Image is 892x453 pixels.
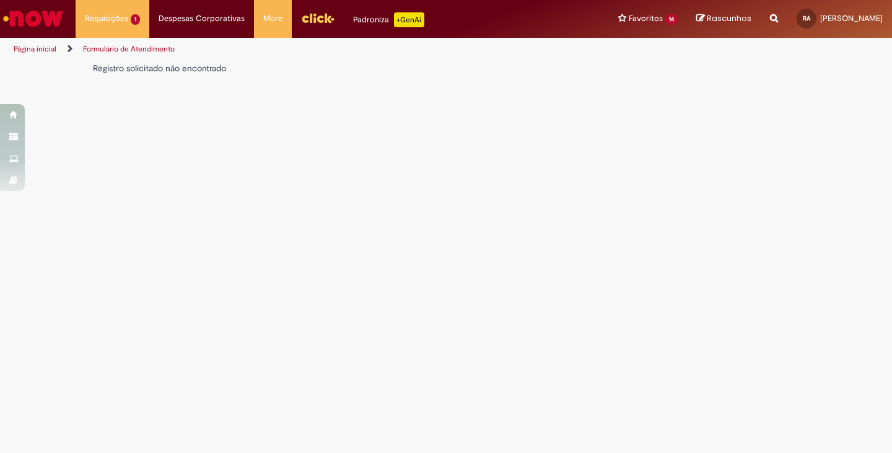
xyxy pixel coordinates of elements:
span: [PERSON_NAME] [820,13,883,24]
span: Favoritos [629,12,663,25]
div: Registro solicitado não encontrado [93,62,618,74]
span: More [263,12,282,25]
div: Padroniza [353,12,424,27]
img: ServiceNow [1,6,65,31]
ul: Trilhas de página [9,38,585,61]
span: 1 [131,14,140,25]
a: Rascunhos [696,13,751,25]
a: Página inicial [14,44,56,54]
span: RA [803,14,810,22]
p: +GenAi [394,12,424,27]
span: Requisições [85,12,128,25]
a: Formulário de Atendimento [83,44,175,54]
span: 14 [665,14,678,25]
span: Despesas Corporativas [159,12,245,25]
span: Rascunhos [707,12,751,24]
img: click_logo_yellow_360x200.png [301,9,334,27]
